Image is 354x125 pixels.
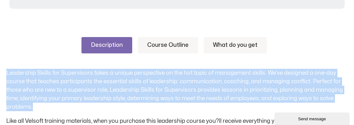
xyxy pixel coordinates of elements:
[81,37,132,53] a: Description
[204,37,267,53] a: What do you get
[138,37,198,53] a: Course Outline
[6,69,348,111] p: Leadership Skills for Supervisors takes a unique perspective on the hot topic of management skill...
[274,111,351,125] iframe: chat widget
